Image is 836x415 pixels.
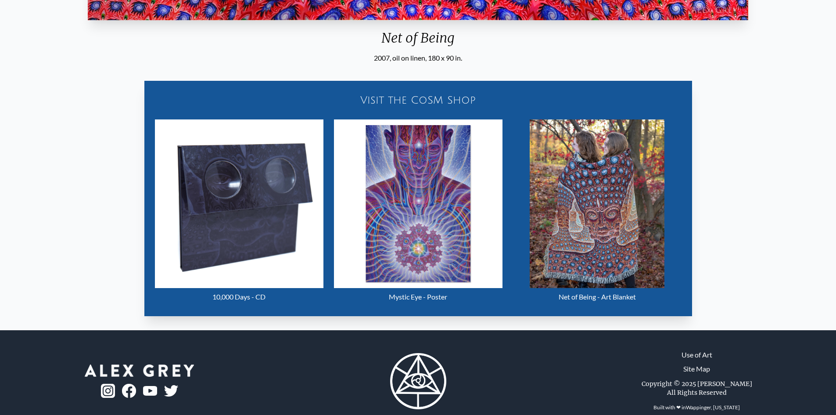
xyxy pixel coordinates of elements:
[642,379,752,388] div: Copyright © 2025 [PERSON_NAME]
[155,119,323,288] img: 10,000 Days - CD
[101,384,115,398] img: ig-logo.png
[650,401,743,415] div: Built with ❤ in
[150,86,687,114] a: Visit the CoSM Shop
[683,364,710,374] a: Site Map
[334,288,502,306] div: Mystic Eye - Poster
[667,388,727,397] div: All Rights Reserved
[334,119,502,306] a: Mystic Eye - Poster
[122,384,136,398] img: fb-logo.png
[155,119,323,306] a: 10,000 Days - CD
[686,404,740,411] a: Wappinger, [US_STATE]
[84,53,751,63] div: 2007, oil on linen, 180 x 90 in.
[155,288,323,306] div: 10,000 Days - CD
[530,119,664,288] img: Net of Being - Art Blanket
[164,385,178,397] img: twitter-logo.png
[334,119,502,288] img: Mystic Eye - Poster
[513,119,682,306] a: Net of Being - Art Blanket
[84,30,751,53] div: Net of Being
[513,288,682,306] div: Net of Being - Art Blanket
[143,386,157,396] img: youtube-logo.png
[682,350,712,360] a: Use of Art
